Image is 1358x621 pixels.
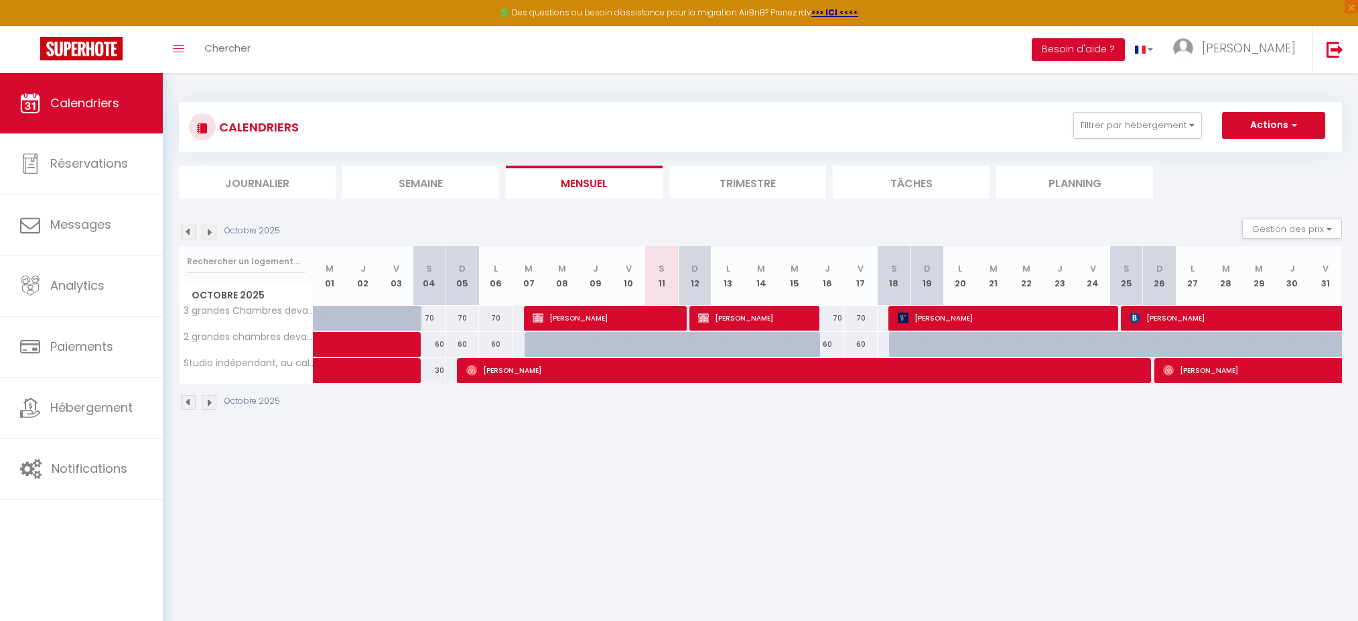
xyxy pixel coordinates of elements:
[579,246,612,306] th: 09
[1077,246,1110,306] th: 24
[990,262,998,275] abbr: M
[811,7,858,18] a: >>> ICI <<<<
[346,246,380,306] th: 02
[844,306,878,331] div: 70
[1010,246,1044,306] th: 22
[1057,262,1063,275] abbr: J
[466,357,1148,383] span: [PERSON_NAME]
[513,246,546,306] th: 07
[977,246,1010,306] th: 21
[944,246,977,306] th: 20
[612,246,645,306] th: 10
[1290,262,1295,275] abbr: J
[744,246,778,306] th: 14
[811,332,844,357] div: 60
[182,306,316,316] span: 3 grandes Chambres devant le canal, 85 m2
[833,166,990,199] li: Tâches
[52,460,127,477] span: Notifications
[50,338,113,355] span: Paiements
[1043,246,1077,306] th: 23
[1327,41,1343,58] img: logout
[506,166,663,199] li: Mensuel
[1222,262,1230,275] abbr: M
[204,41,251,55] span: Chercher
[858,262,864,275] abbr: V
[1156,262,1163,275] abbr: D
[878,246,911,306] th: 18
[1163,26,1312,73] a: ... [PERSON_NAME]
[898,305,1110,331] span: [PERSON_NAME]
[1209,246,1243,306] th: 28
[1276,246,1309,306] th: 30
[326,262,334,275] abbr: M
[996,166,1153,199] li: Planning
[40,37,123,60] img: Super Booking
[1109,246,1143,306] th: 25
[593,262,598,275] abbr: J
[194,26,261,73] a: Chercher
[314,246,347,306] th: 01
[525,262,533,275] abbr: M
[426,262,432,275] abbr: S
[1032,38,1125,61] button: Besoin d'aide ?
[413,306,446,331] div: 70
[645,246,679,306] th: 11
[1022,262,1030,275] abbr: M
[825,262,830,275] abbr: J
[224,225,280,237] p: Octobre 2025
[413,246,446,306] th: 04
[1242,246,1276,306] th: 29
[726,262,730,275] abbr: L
[1191,262,1195,275] abbr: L
[1308,246,1342,306] th: 31
[446,246,480,306] th: 05
[811,246,844,306] th: 16
[187,249,305,274] input: Rechercher un logement...
[533,305,678,331] span: [PERSON_NAME]
[757,262,765,275] abbr: M
[844,332,878,357] div: 60
[1255,262,1263,275] abbr: M
[958,262,962,275] abbr: L
[1322,262,1329,275] abbr: V
[50,216,111,233] span: Messages
[179,166,336,199] li: Journalier
[1143,246,1176,306] th: 26
[811,306,844,331] div: 70
[626,262,632,275] abbr: V
[50,155,128,172] span: Réservations
[691,262,698,275] abbr: D
[711,246,745,306] th: 13
[1242,219,1342,239] button: Gestion des prix
[1130,305,1345,331] span: [PERSON_NAME]
[479,246,513,306] th: 06
[479,332,513,357] div: 60
[778,246,811,306] th: 15
[393,262,399,275] abbr: V
[182,358,316,368] span: Studio indépendant, au calme 23m2
[1124,262,1130,275] abbr: S
[844,246,878,306] th: 17
[558,262,566,275] abbr: M
[910,246,944,306] th: 19
[360,262,366,275] abbr: J
[1073,112,1202,139] button: Filtrer par hébergement
[1222,112,1325,139] button: Actions
[216,112,299,142] h3: CALENDRIERS
[479,306,513,331] div: 70
[678,246,711,306] th: 12
[891,262,897,275] abbr: S
[446,306,480,331] div: 70
[50,277,105,294] span: Analytics
[698,305,810,331] span: [PERSON_NAME]
[1176,246,1209,306] th: 27
[180,286,313,305] span: Octobre 2025
[50,95,119,111] span: Calendriers
[413,358,446,383] div: 30
[669,166,826,199] li: Trimestre
[342,166,499,199] li: Semaine
[494,262,498,275] abbr: L
[182,332,316,342] span: 2 grandes chambres devant le canal, 65m2
[50,399,133,416] span: Hébergement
